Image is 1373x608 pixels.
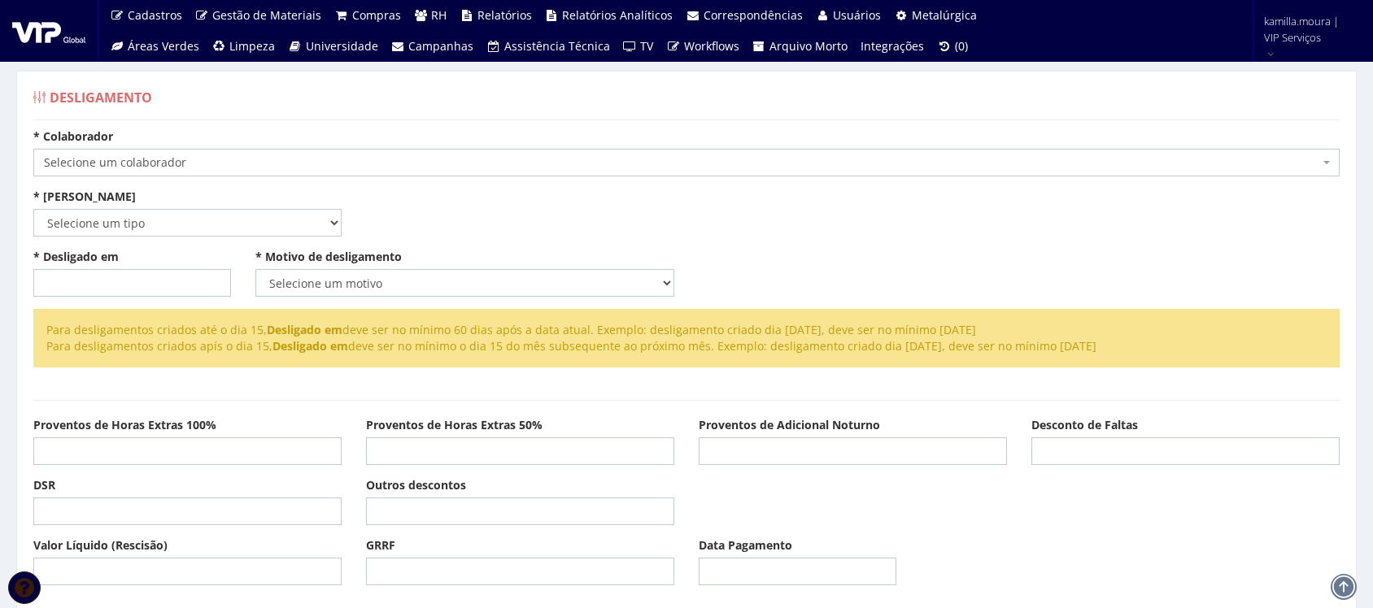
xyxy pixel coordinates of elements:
[746,31,855,62] a: Arquivo Morto
[33,537,168,554] label: Valor Líquido (Rescisão)
[617,31,660,62] a: TV
[255,249,402,265] label: * Motivo de desligamento
[128,7,182,23] span: Cadastros
[480,31,617,62] a: Assistência Técnica
[854,31,931,62] a: Integrações
[50,89,152,106] span: Desligamento
[103,31,206,62] a: Áreas Verdes
[306,38,378,54] span: Universidade
[769,38,848,54] span: Arquivo Morto
[33,128,113,145] label: * Colaborador
[1031,417,1138,433] label: Desconto de Faltas
[281,31,385,62] a: Universidade
[699,417,880,433] label: Proventos de Adicional Noturno
[46,322,1327,338] li: Para desligamentos criados até o dia 15, deve ser no mínimo 60 dias após a data atual. Exemplo: d...
[46,338,1327,354] li: Para desligamentos criados apís o dia 15, deve ser no mínimo o dia 15 do mês subsequente ao próxi...
[699,537,792,554] label: Data Pagamento
[33,149,1340,176] span: Selecione um colaborador
[385,31,481,62] a: Campanhas
[408,38,473,54] span: Campanhas
[366,477,466,493] label: Outros descontos
[229,38,275,54] span: Limpeza
[912,7,977,23] span: Metalúrgica
[33,189,136,205] label: * [PERSON_NAME]
[212,7,321,23] span: Gestão de Materiais
[366,417,543,433] label: Proventos de Horas Extras 50%
[660,31,746,62] a: Workflows
[431,7,447,23] span: RH
[684,38,739,54] span: Workflows
[477,7,532,23] span: Relatórios
[366,537,395,554] label: GRRF
[1264,13,1352,46] span: kamilla.moura | VIP Serviços
[504,38,610,54] span: Assistência Técnica
[955,38,968,54] span: (0)
[640,38,653,54] span: TV
[33,477,55,493] label: DSR
[704,7,803,23] span: Correspondências
[33,417,216,433] label: Proventos de Horas Extras 100%
[352,7,401,23] span: Compras
[931,31,974,62] a: (0)
[206,31,282,62] a: Limpeza
[12,19,85,43] img: logo
[267,322,342,337] strong: Desligado em
[272,338,348,354] strong: Desligado em
[128,38,199,54] span: Áreas Verdes
[33,249,119,265] label: * Desligado em
[861,38,924,54] span: Integrações
[44,154,1319,171] span: Selecione um colaborador
[562,7,673,23] span: Relatórios Analíticos
[833,7,881,23] span: Usuários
